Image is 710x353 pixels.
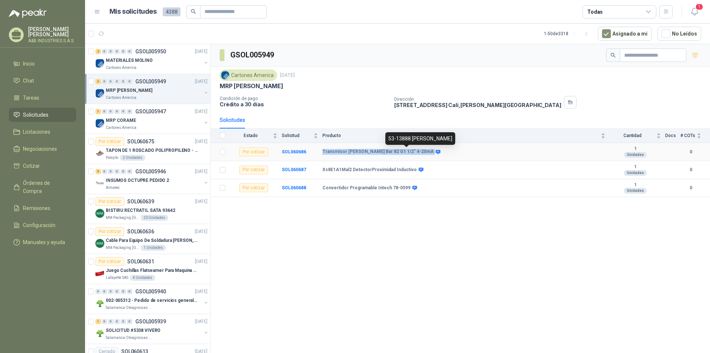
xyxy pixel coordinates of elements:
[95,319,101,324] div: 1
[106,57,153,64] p: MATERIALES MOLINO
[95,107,209,131] a: 1 0 0 0 0 0 GSOL005947[DATE] Company LogoMRP CORAMECartones America
[220,82,283,90] p: MRP [PERSON_NAME]
[102,109,107,114] div: 0
[127,139,154,144] p: SOL060675
[9,74,76,88] a: Chat
[23,238,65,246] span: Manuales y ayuda
[695,3,703,10] span: 1
[195,78,207,85] p: [DATE]
[108,169,114,174] div: 0
[106,177,169,184] p: INSUMOS OCTUPRE PEDIDO 2
[587,8,603,16] div: Todas
[106,117,136,124] p: MRP CORAME
[230,133,271,138] span: Estado
[28,27,76,37] p: [PERSON_NAME] [PERSON_NAME]
[130,275,155,281] div: 4 Unidades
[282,129,322,143] th: Solicitud
[23,94,39,102] span: Tareas
[127,319,132,324] div: 0
[95,257,124,266] div: Por cotizar
[9,57,76,71] a: Inicio
[141,215,168,221] div: 20 Unidades
[106,305,152,311] p: Salamanca Oleaginosas SAS
[121,319,126,324] div: 0
[220,101,388,107] p: Crédito a 30 días
[85,134,210,164] a: Por cotizarSOL060675[DATE] Company LogoTAPON DE 1 ROSCADO POLIPROPILENO - HEMBRA NPTPatojito2 Uni...
[611,53,616,58] span: search
[95,149,104,158] img: Company Logo
[102,49,107,54] div: 0
[282,133,312,138] span: Solicitud
[9,218,76,232] a: Configuración
[195,108,207,115] p: [DATE]
[121,289,126,294] div: 0
[23,145,57,153] span: Negociaciones
[23,111,48,119] span: Solicitudes
[135,319,166,324] p: GSOL005939
[195,288,207,295] p: [DATE]
[239,147,268,156] div: Por cotizar
[135,49,166,54] p: GSOL005950
[394,97,561,102] p: Dirección
[195,48,207,55] p: [DATE]
[9,235,76,249] a: Manuales y ayuda
[195,318,207,325] p: [DATE]
[127,229,154,234] p: SOL060636
[9,9,47,18] img: Logo peakr
[95,77,209,101] a: 3 0 0 0 0 0 GSOL005949[DATE] Company LogoMRP [PERSON_NAME]Cartones America
[195,258,207,265] p: [DATE]
[127,49,132,54] div: 0
[121,49,126,54] div: 0
[280,72,295,79] p: [DATE]
[220,96,388,101] p: Condición de pago
[95,169,101,174] div: 5
[106,297,198,304] p: 002-005312 - Pedido de servicios generales CASA RO
[95,109,101,114] div: 1
[610,133,655,138] span: Cantidad
[322,149,434,155] b: Transmisor [PERSON_NAME] Bar 82 G1 1/2" 4-20mA
[598,27,652,41] button: Asignado a mi
[106,185,120,191] p: Almatec
[108,49,114,54] div: 0
[624,188,647,194] div: Unidades
[665,129,680,143] th: Docs
[195,228,207,235] p: [DATE]
[680,129,710,143] th: # COTs
[23,60,35,68] span: Inicio
[95,119,104,128] img: Company Logo
[121,79,126,84] div: 0
[106,95,136,101] p: Cartones America
[95,209,104,218] img: Company Logo
[108,79,114,84] div: 0
[95,239,104,248] img: Company Logo
[121,109,126,114] div: 0
[95,167,209,191] a: 5 0 0 0 0 0 GSOL005946[DATE] Company LogoINSUMOS OCTUPRE PEDIDO 2Almatec
[120,155,145,161] div: 2 Unidades
[28,39,76,43] p: A&B INDUSTRIES S.A.S
[95,179,104,188] img: Company Logo
[9,201,76,215] a: Remisiones
[106,215,139,221] p: MM Packaging [GEOGRAPHIC_DATA]
[108,109,114,114] div: 0
[9,91,76,105] a: Tareas
[141,245,166,251] div: 1 Unidades
[221,71,229,79] img: Company Logo
[102,79,107,84] div: 0
[163,7,180,16] span: 4388
[610,146,661,152] b: 1
[544,28,592,40] div: 1 - 50 de 3318
[230,49,275,61] h3: GSOL005949
[114,169,120,174] div: 0
[239,183,268,192] div: Por cotizar
[282,185,306,190] b: SOL060688
[624,152,647,158] div: Unidades
[680,184,701,192] b: 0
[85,224,210,254] a: Por cotizarSOL060636[DATE] Company LogoCable Para Equipo De Soldadura [PERSON_NAME]MM Packaging [...
[23,179,69,195] span: Órdenes de Compra
[108,289,114,294] div: 0
[95,79,101,84] div: 3
[282,149,306,154] a: SOL060686
[114,49,120,54] div: 0
[322,129,610,143] th: Producto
